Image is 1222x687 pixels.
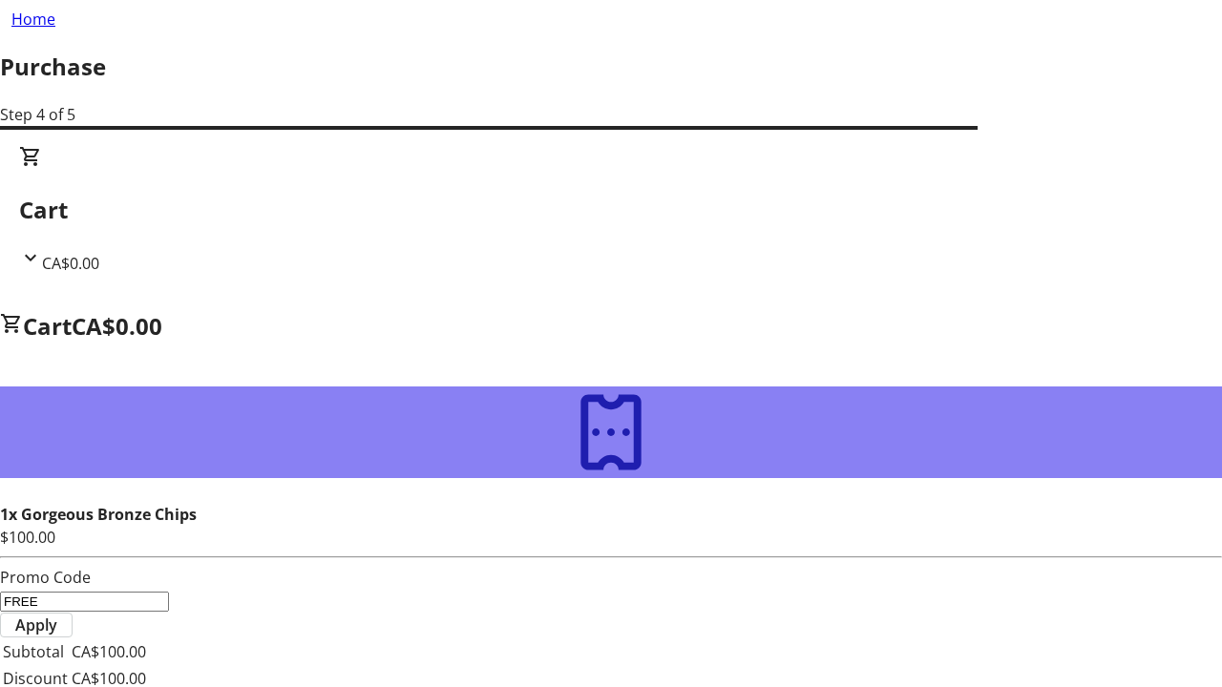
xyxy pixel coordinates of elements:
[42,253,99,274] span: CA$0.00
[15,614,57,636] span: Apply
[19,193,1203,227] h2: Cart
[71,639,147,664] td: CA$100.00
[19,145,1203,275] div: CartCA$0.00
[72,310,162,342] span: CA$0.00
[2,639,69,664] td: Subtotal
[23,310,72,342] span: Cart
